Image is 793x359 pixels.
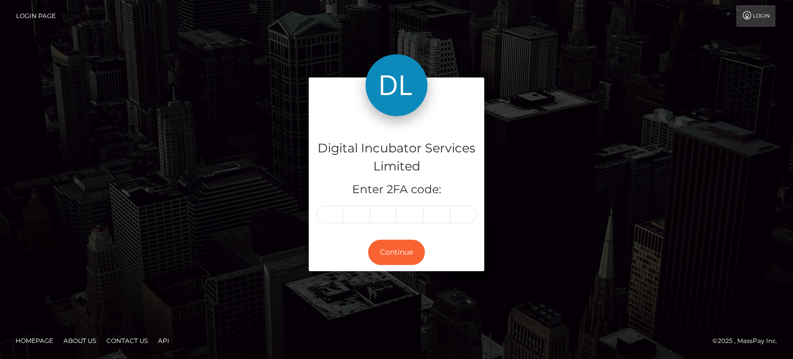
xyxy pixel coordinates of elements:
a: Login Page [16,5,56,27]
a: Contact Us [102,333,152,349]
a: API [154,333,173,349]
div: © 2025 , MassPay Inc. [712,335,785,347]
a: About Us [59,333,100,349]
button: Continue [368,240,425,265]
img: Digital Incubator Services Limited [366,54,427,116]
h4: Digital Incubator Services Limited [316,139,477,176]
h5: Enter 2FA code: [316,182,477,198]
a: Login [736,5,775,27]
a: Homepage [11,333,57,349]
